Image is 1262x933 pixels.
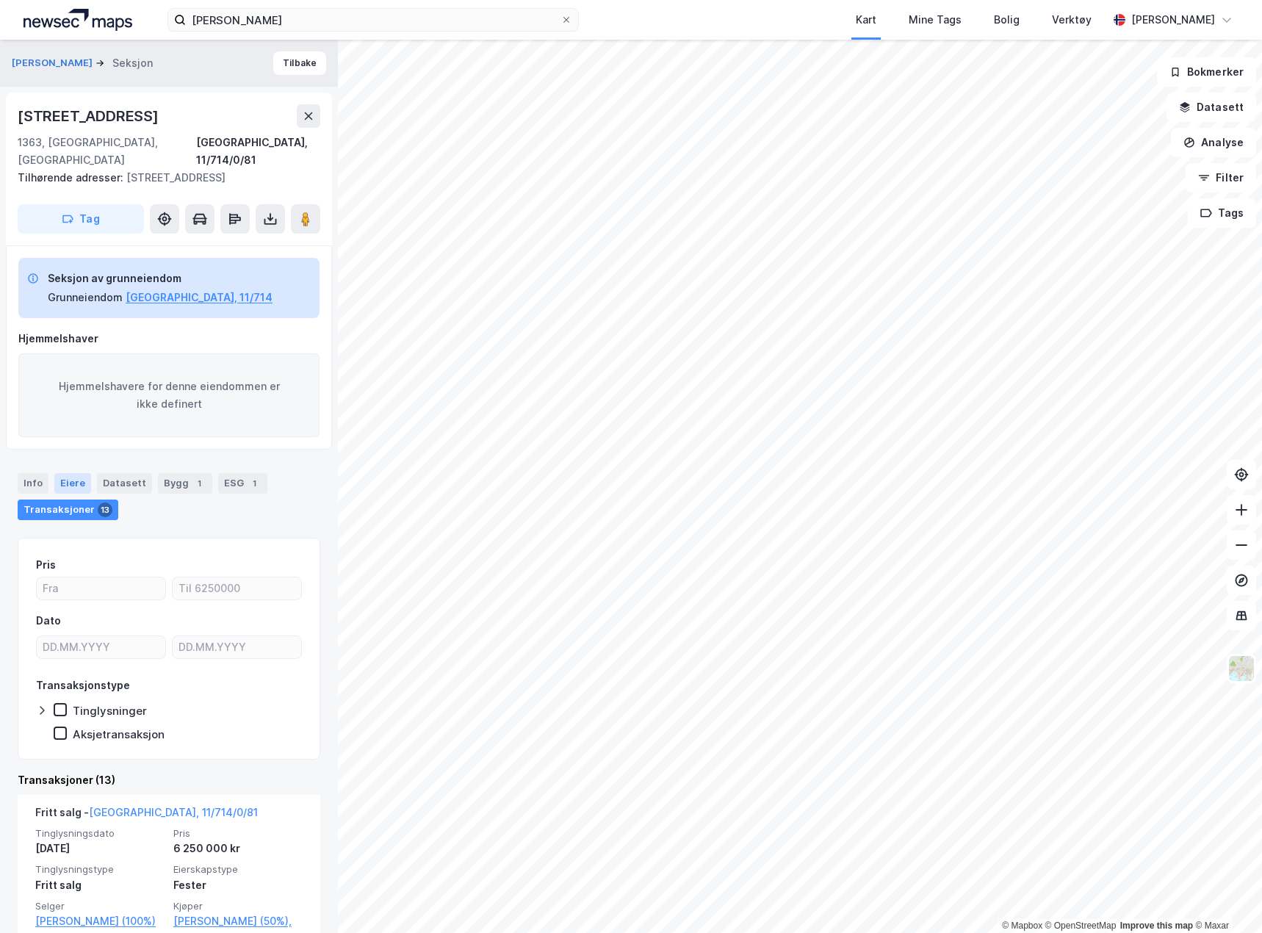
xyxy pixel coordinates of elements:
[1227,655,1255,682] img: Z
[173,577,301,599] input: Til 6250000
[35,863,165,876] span: Tinglysningstype
[173,900,303,912] span: Kjøper
[173,636,301,658] input: DD.MM.YYYY
[18,771,320,789] div: Transaksjoner (13)
[18,473,48,494] div: Info
[273,51,326,75] button: Tilbake
[18,330,320,347] div: Hjemmelshaver
[247,476,262,491] div: 1
[35,876,165,894] div: Fritt salg
[126,289,273,306] button: [GEOGRAPHIC_DATA], 11/714
[18,171,126,184] span: Tilhørende adresser:
[1131,11,1215,29] div: [PERSON_NAME]
[37,636,165,658] input: DD.MM.YYYY
[35,900,165,912] span: Selger
[994,11,1020,29] div: Bolig
[192,476,206,491] div: 1
[1167,93,1256,122] button: Datasett
[36,612,61,630] div: Dato
[36,677,130,694] div: Transaksjonstype
[173,863,303,876] span: Eierskapstype
[48,270,273,287] div: Seksjon av grunneiendom
[1186,163,1256,192] button: Filter
[1052,11,1092,29] div: Verktøy
[1171,128,1256,157] button: Analyse
[73,704,147,718] div: Tinglysninger
[18,104,162,128] div: [STREET_ADDRESS]
[1120,921,1193,931] a: Improve this map
[97,473,152,494] div: Datasett
[196,134,320,169] div: [GEOGRAPHIC_DATA], 11/714/0/81
[37,577,165,599] input: Fra
[173,876,303,894] div: Fester
[54,473,91,494] div: Eiere
[98,502,112,517] div: 13
[18,500,118,520] div: Transaksjoner
[173,827,303,840] span: Pris
[1045,921,1117,931] a: OpenStreetMap
[35,840,165,857] div: [DATE]
[35,827,165,840] span: Tinglysningsdato
[1157,57,1256,87] button: Bokmerker
[158,473,212,494] div: Bygg
[89,806,258,818] a: [GEOGRAPHIC_DATA], 11/714/0/81
[35,804,258,827] div: Fritt salg -
[18,169,309,187] div: [STREET_ADDRESS]
[18,204,144,234] button: Tag
[36,556,56,574] div: Pris
[1002,921,1042,931] a: Mapbox
[18,134,196,169] div: 1363, [GEOGRAPHIC_DATA], [GEOGRAPHIC_DATA]
[856,11,876,29] div: Kart
[186,9,560,31] input: Søk på adresse, matrikkel, gårdeiere, leietakere eller personer
[909,11,962,29] div: Mine Tags
[24,9,132,31] img: logo.a4113a55bc3d86da70a041830d287a7e.svg
[12,56,95,71] button: [PERSON_NAME]
[1189,862,1262,933] div: Kontrollprogram for chat
[173,912,303,930] a: [PERSON_NAME] (50%),
[18,353,320,437] div: Hjemmelshavere for denne eiendommen er ikke definert
[1189,862,1262,933] iframe: Chat Widget
[173,840,303,857] div: 6 250 000 kr
[112,54,153,72] div: Seksjon
[48,289,123,306] div: Grunneiendom
[35,912,165,930] a: [PERSON_NAME] (100%)
[218,473,267,494] div: ESG
[73,727,165,741] div: Aksjetransaksjon
[1188,198,1256,228] button: Tags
